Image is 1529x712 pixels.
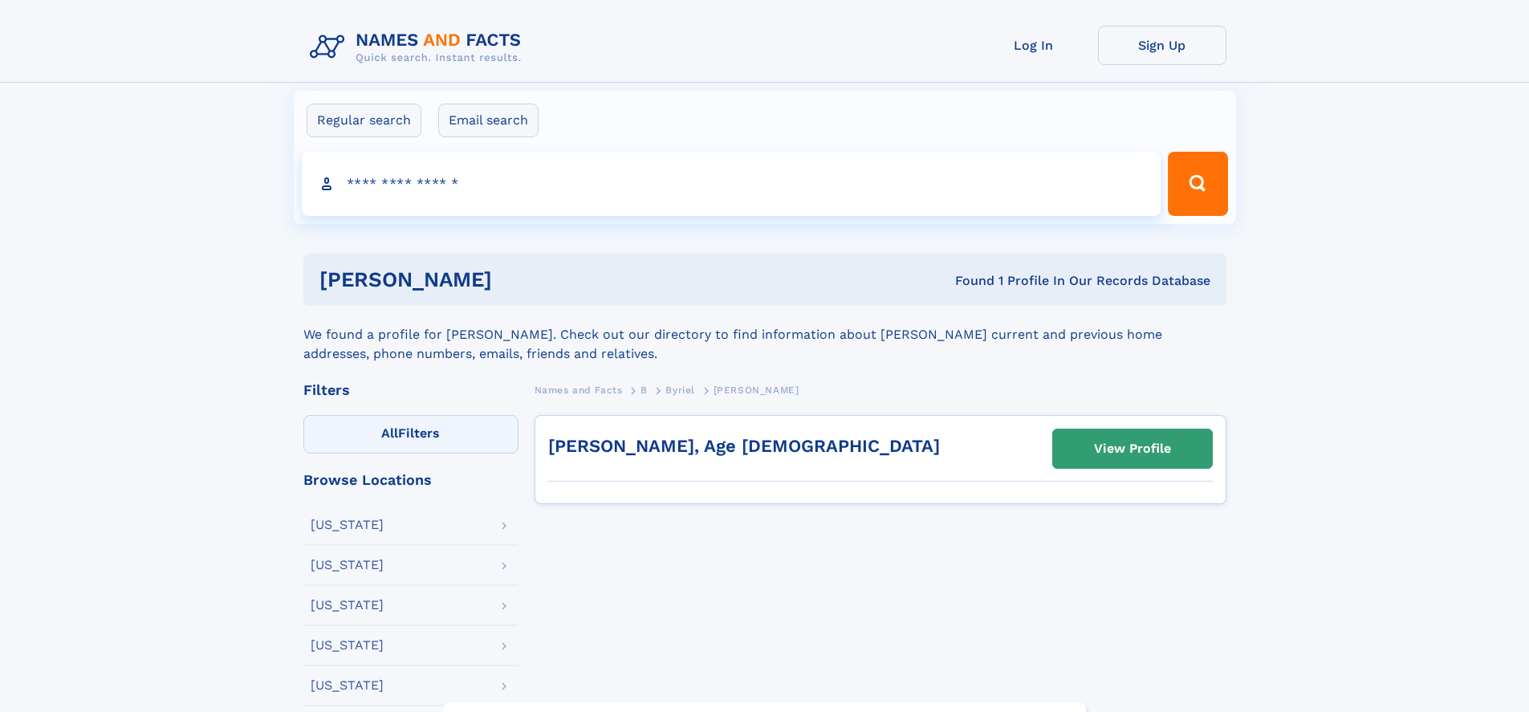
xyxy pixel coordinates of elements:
div: Found 1 Profile In Our Records Database [723,272,1210,290]
label: Regular search [307,104,421,137]
img: Logo Names and Facts [303,26,535,69]
a: Byriel [665,380,695,400]
input: search input [302,152,1161,216]
div: View Profile [1094,430,1171,467]
div: Browse Locations [303,473,518,487]
span: All [381,425,398,441]
span: [PERSON_NAME] [714,384,799,396]
button: Search Button [1168,152,1227,216]
div: [US_STATE] [311,679,384,692]
span: B [640,384,648,396]
a: B [640,380,648,400]
a: View Profile [1053,429,1212,468]
div: [US_STATE] [311,559,384,572]
a: Names and Facts [535,380,623,400]
span: Byriel [665,384,695,396]
a: Log In [970,26,1098,65]
div: [US_STATE] [311,599,384,612]
div: Filters [303,383,518,397]
label: Filters [303,415,518,454]
div: [US_STATE] [311,639,384,652]
div: We found a profile for [PERSON_NAME]. Check out our directory to find information about [PERSON_N... [303,306,1226,364]
h1: [PERSON_NAME] [319,270,724,290]
a: [PERSON_NAME], Age [DEMOGRAPHIC_DATA] [548,436,940,456]
a: Sign Up [1098,26,1226,65]
label: Email search [438,104,539,137]
div: [US_STATE] [311,519,384,531]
